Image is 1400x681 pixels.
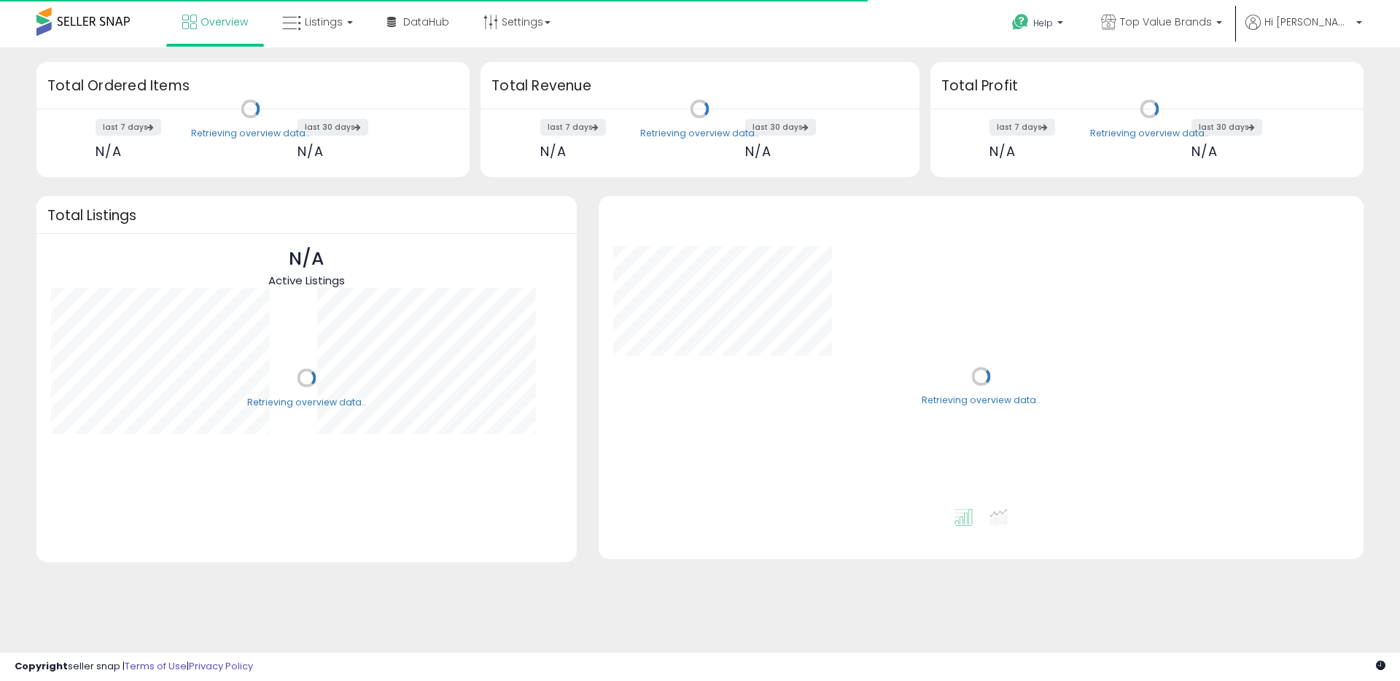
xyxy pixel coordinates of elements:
[640,127,759,140] div: Retrieving overview data..
[1011,13,1030,31] i: Get Help
[1120,15,1212,29] span: Top Value Brands
[191,127,310,140] div: Retrieving overview data..
[1264,15,1352,29] span: Hi [PERSON_NAME]
[1090,127,1209,140] div: Retrieving overview data..
[922,394,1041,408] div: Retrieving overview data..
[403,15,449,29] span: DataHub
[1033,17,1053,29] span: Help
[247,396,366,409] div: Retrieving overview data..
[201,15,248,29] span: Overview
[305,15,343,29] span: Listings
[1245,15,1362,47] a: Hi [PERSON_NAME]
[1000,2,1078,47] a: Help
